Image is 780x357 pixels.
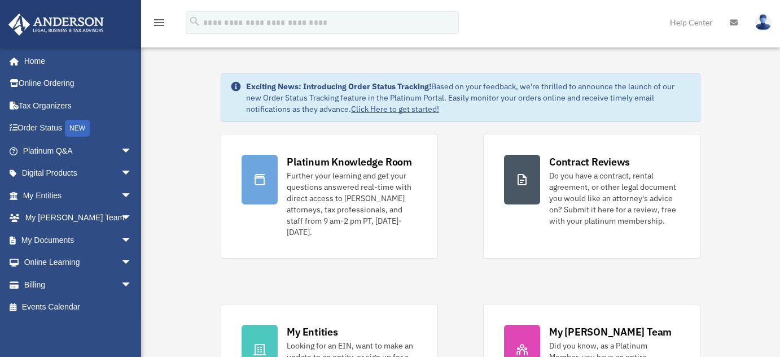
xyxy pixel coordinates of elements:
a: Platinum Q&Aarrow_drop_down [8,140,149,162]
span: arrow_drop_down [121,140,143,163]
a: Click Here to get started! [351,104,439,114]
img: Anderson Advisors Platinum Portal [5,14,107,36]
i: menu [152,16,166,29]
div: My [PERSON_NAME] Team [549,325,672,339]
div: Do you have a contract, rental agreement, or other legal document you would like an attorney's ad... [549,170,680,227]
a: Online Learningarrow_drop_down [8,251,149,274]
a: Home [8,50,143,72]
a: Order StatusNEW [8,117,149,140]
a: menu [152,20,166,29]
a: Online Ordering [8,72,149,95]
span: arrow_drop_down [121,207,143,230]
img: User Pic [755,14,772,31]
div: Based on your feedback, we're thrilled to announce the launch of our new Order Status Tracking fe... [246,81,691,115]
a: Billingarrow_drop_down [8,273,149,296]
span: arrow_drop_down [121,184,143,207]
div: My Entities [287,325,338,339]
a: My Documentsarrow_drop_down [8,229,149,251]
span: arrow_drop_down [121,251,143,275]
a: My [PERSON_NAME] Teamarrow_drop_down [8,207,149,229]
a: Platinum Knowledge Room Further your learning and get your questions answered real-time with dire... [221,134,438,259]
div: Further your learning and get your questions answered real-time with direct access to [PERSON_NAM... [287,170,417,238]
i: search [189,15,201,28]
a: Digital Productsarrow_drop_down [8,162,149,185]
div: Contract Reviews [549,155,630,169]
a: Events Calendar [8,296,149,319]
span: arrow_drop_down [121,162,143,185]
a: Contract Reviews Do you have a contract, rental agreement, or other legal document you would like... [483,134,700,259]
div: Platinum Knowledge Room [287,155,412,169]
a: Tax Organizers [8,94,149,117]
span: arrow_drop_down [121,229,143,252]
div: NEW [65,120,90,137]
strong: Exciting News: Introducing Order Status Tracking! [246,81,431,92]
a: My Entitiesarrow_drop_down [8,184,149,207]
span: arrow_drop_down [121,273,143,297]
